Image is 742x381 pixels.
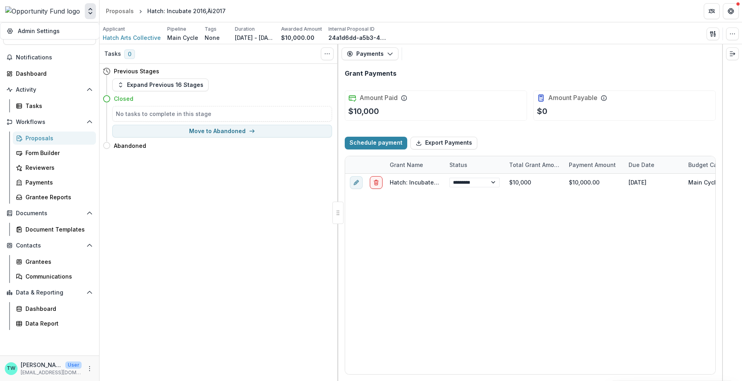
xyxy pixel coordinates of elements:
[445,161,472,169] div: Status
[504,156,564,173] div: Total Grant Amount
[3,51,96,64] button: Notifications
[25,225,90,234] div: Document Templates
[445,156,504,173] div: Status
[16,289,83,296] span: Data & Reporting
[726,47,739,60] button: Expand right
[13,223,96,236] a: Document Templates
[16,86,83,93] span: Activity
[504,161,564,169] div: Total Grant Amount
[25,178,90,187] div: Payments
[16,54,93,61] span: Notifications
[103,26,125,33] p: Applicant
[103,33,161,42] a: Hatch Arts Collective
[548,94,598,102] h2: Amount Payable
[390,179,468,186] a: Hatch: Incubate 2016‚Äì2017
[25,304,90,313] div: Dashboard
[13,161,96,174] a: Reviewers
[688,178,719,187] div: Main Cycle
[25,319,90,328] div: Data Report
[345,70,396,77] h2: Grant Payments
[328,26,375,33] p: Internal Proposal ID
[3,67,96,80] a: Dashboard
[385,161,428,169] div: Grant Name
[370,176,383,189] button: delete
[624,161,659,169] div: Due Date
[345,137,407,149] button: Schedule payment
[564,156,624,173] div: Payment Amount
[16,242,83,249] span: Contacts
[25,163,90,172] div: Reviewers
[5,6,80,16] img: Opportunity Fund logo
[723,3,739,19] button: Get Help
[124,49,135,59] span: 0
[25,102,90,110] div: Tasks
[564,161,621,169] div: Payment Amount
[359,94,398,102] h2: Amount Paid
[683,161,740,169] div: Budget Category
[13,190,96,204] a: Grantee Reports
[205,26,217,33] p: Tags
[106,7,134,15] div: Proposals
[13,302,96,315] a: Dashboard
[504,174,564,191] div: $10,000
[624,156,683,173] div: Due Date
[25,193,90,201] div: Grantee Reports
[13,255,96,268] a: Grantees
[3,207,96,220] button: Open Documents
[205,33,220,42] p: None
[564,174,624,191] div: $10,000.00
[624,174,683,191] div: [DATE]
[25,272,90,281] div: Communications
[3,286,96,299] button: Open Data & Reporting
[25,257,90,266] div: Grantees
[16,69,90,78] div: Dashboard
[7,366,16,371] div: Ti Wilhelm
[13,270,96,283] a: Communications
[65,361,82,369] p: User
[85,3,96,19] button: Open entity switcher
[281,26,322,33] p: Awarded Amount
[385,156,445,173] div: Grant Name
[235,26,255,33] p: Duration
[537,105,547,117] p: $0
[704,3,720,19] button: Partners
[13,132,96,145] a: Proposals
[410,137,477,149] button: Export Payments
[25,134,90,142] div: Proposals
[13,317,96,330] a: Data Report
[167,26,186,33] p: Pipeline
[235,33,275,42] p: [DATE] - [DATE]
[167,33,198,42] p: Main Cycle
[13,146,96,159] a: Form Builder
[16,119,83,126] span: Workflows
[16,210,83,217] span: Documents
[3,116,96,128] button: Open Workflows
[321,47,334,60] button: Toggle View Cancelled Tasks
[104,51,121,57] h3: Tasks
[116,110,328,118] h5: No tasks to complete in this stage
[114,67,159,75] h4: Previous Stages
[114,141,146,150] h4: Abandoned
[103,5,229,17] nav: breadcrumb
[114,94,133,103] h4: Closed
[147,7,226,15] div: Hatch: Incubate 2016‚Äì2017
[25,149,90,157] div: Form Builder
[21,361,62,369] p: [PERSON_NAME]
[350,176,363,189] button: edit
[103,5,137,17] a: Proposals
[85,364,94,373] button: More
[21,369,82,376] p: [EMAIL_ADDRESS][DOMAIN_NAME]
[112,125,332,137] button: Move to Abandoned
[328,33,388,42] p: 24a1d6dd-a5b3-4772-a92c-a87099a60e54
[342,47,398,60] button: Payments
[348,105,379,117] p: $10,000
[112,79,209,91] button: Expand Previous 16 Stages
[3,83,96,96] button: Open Activity
[13,99,96,112] a: Tasks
